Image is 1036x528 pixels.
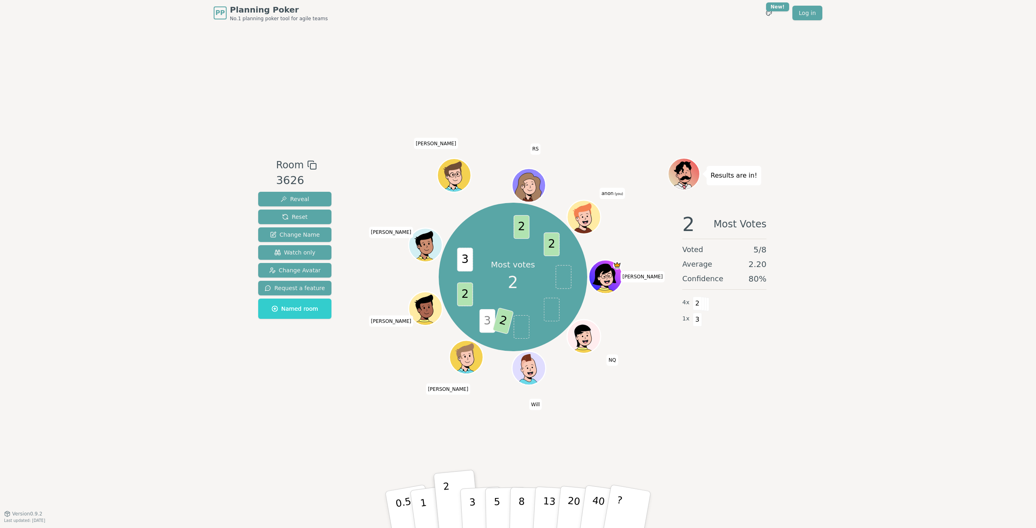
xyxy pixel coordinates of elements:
[792,6,822,20] a: Log in
[12,511,42,517] span: Version 0.9.2
[214,4,328,22] a: PPPlanning PokerNo.1 planning poker tool for agile teams
[762,6,776,20] button: New!
[280,195,309,203] span: Reveal
[480,309,495,333] span: 3
[258,263,331,278] button: Change Avatar
[711,170,757,181] p: Results are in!
[276,158,304,172] span: Room
[508,270,518,295] span: 2
[682,298,690,307] span: 4 x
[258,245,331,260] button: Watch only
[230,4,328,15] span: Planning Poker
[544,233,560,257] span: 2
[749,273,766,284] span: 80 %
[4,518,45,523] span: Last updated: [DATE]
[493,307,514,335] span: 2
[270,231,320,239] span: Change Name
[530,144,541,155] span: Click to change your name
[614,192,623,196] span: (you)
[269,266,321,274] span: Change Avatar
[426,384,470,395] span: Click to change your name
[369,316,414,327] span: Click to change your name
[766,2,789,11] div: New!
[713,214,766,234] span: Most Votes
[265,284,325,292] span: Request a feature
[748,259,766,270] span: 2.20
[682,244,703,255] span: Voted
[613,261,622,269] span: Heidi is the host
[258,210,331,224] button: Reset
[457,248,473,271] span: 3
[272,305,318,313] span: Named room
[682,314,690,323] span: 1 x
[230,15,328,22] span: No.1 planning poker tool for agile teams
[282,213,308,221] span: Reset
[443,481,453,525] p: 2
[682,259,712,270] span: Average
[607,354,618,366] span: Click to change your name
[457,282,473,306] span: 2
[682,273,723,284] span: Confidence
[529,399,542,410] span: Click to change your name
[258,227,331,242] button: Change Name
[754,244,766,255] span: 5 / 8
[599,188,625,199] span: Click to change your name
[4,511,42,517] button: Version0.9.2
[258,299,331,319] button: Named room
[276,172,316,189] div: 3626
[215,8,225,18] span: PP
[514,215,530,239] span: 2
[258,281,331,295] button: Request a feature
[274,248,316,257] span: Watch only
[693,297,702,310] span: 2
[369,227,414,238] span: Click to change your name
[693,313,702,327] span: 3
[414,138,458,149] span: Click to change your name
[682,214,695,234] span: 2
[258,192,331,206] button: Reveal
[568,201,600,233] button: Click to change your avatar
[620,271,665,282] span: Click to change your name
[491,259,535,270] p: Most votes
